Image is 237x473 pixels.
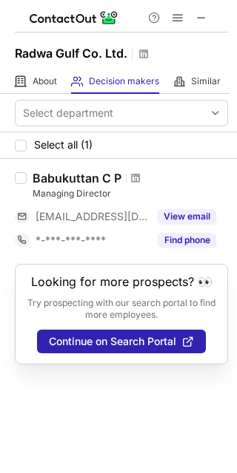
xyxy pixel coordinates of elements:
span: Continue on Search Portal [49,336,176,347]
h1: Radwa Gulf Co. Ltd. [15,44,127,62]
span: Decision makers [89,75,159,87]
span: Select all (1) [34,139,93,151]
button: Continue on Search Portal [37,330,206,353]
span: [EMAIL_ADDRESS][DOMAIN_NAME] [36,210,149,223]
img: ContactOut v5.3.10 [30,9,118,27]
div: Managing Director [33,187,228,200]
button: Reveal Button [158,233,216,248]
button: Reveal Button [158,209,216,224]
div: Select department [23,106,113,120]
span: Similar [191,75,221,87]
p: Try prospecting with our search portal to find more employees. [26,297,217,321]
header: Looking for more prospects? 👀 [31,275,213,288]
div: Babukuttan C P [33,171,121,186]
span: About [33,75,57,87]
